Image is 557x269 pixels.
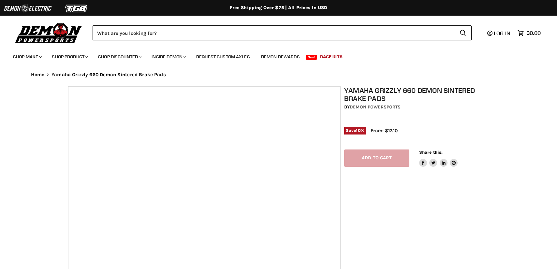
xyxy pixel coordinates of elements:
ul: Main menu [8,48,539,64]
span: Save % [344,127,366,134]
button: Search [454,25,472,40]
span: Share this: [419,150,443,155]
form: Product [93,25,472,40]
img: TGB Logo 2 [52,2,101,15]
img: Demon Powersports [13,21,84,44]
div: by [344,104,493,111]
img: Demon Electric Logo 2 [3,2,52,15]
a: Inside Demon [147,50,190,64]
a: Demon Powersports [350,104,401,110]
nav: Breadcrumbs [18,72,539,78]
a: Shop Make [8,50,46,64]
a: Shop Product [47,50,92,64]
a: Demon Rewards [256,50,305,64]
span: 10 [356,128,360,133]
a: Race Kits [315,50,347,64]
a: Shop Discounted [93,50,145,64]
span: From: $17.10 [371,128,398,134]
span: Yamaha Grizzly 660 Demon Sintered Brake Pads [51,72,166,78]
span: New! [306,55,317,60]
span: $0.00 [526,30,541,36]
a: Log in [484,30,514,36]
input: Search [93,25,454,40]
a: $0.00 [514,28,544,38]
aside: Share this: [419,149,458,167]
a: Request Custom Axles [191,50,255,64]
h1: Yamaha Grizzly 660 Demon Sintered Brake Pads [344,86,493,103]
a: Home [31,72,45,78]
div: Free Shipping Over $75 | All Prices In USD [18,5,539,11]
span: Log in [494,30,510,36]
